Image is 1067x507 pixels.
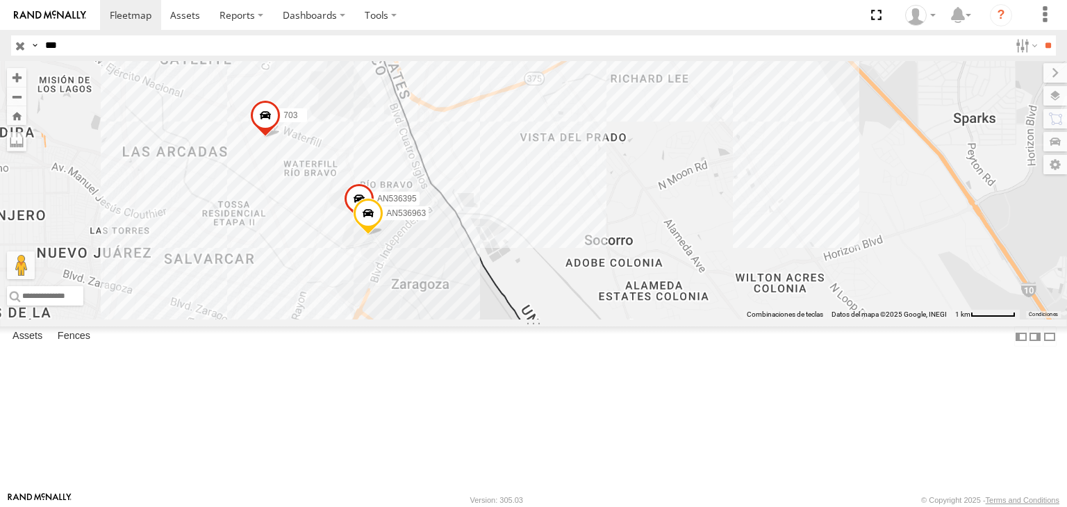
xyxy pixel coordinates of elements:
[900,5,941,26] div: Irving Rodriguez
[377,194,417,203] span: AN536395
[7,106,26,125] button: Zoom Home
[832,310,947,318] span: Datos del mapa ©2025 Google, INEGI
[921,496,1059,504] div: © Copyright 2025 -
[14,10,86,20] img: rand-logo.svg
[747,310,823,319] button: Combinaciones de teclas
[7,68,26,87] button: Zoom in
[1010,35,1040,56] label: Search Filter Options
[7,251,35,279] button: Arrastra el hombrecito naranja al mapa para abrir Street View
[1014,326,1028,347] label: Dock Summary Table to the Left
[1029,312,1058,317] a: Condiciones
[7,87,26,106] button: Zoom out
[386,208,426,218] span: AN536963
[955,310,970,318] span: 1 km
[1028,326,1042,347] label: Dock Summary Table to the Right
[990,4,1012,26] i: ?
[283,110,297,120] span: 703
[470,496,523,504] div: Version: 305.03
[1043,326,1057,347] label: Hide Summary Table
[951,310,1020,319] button: Escala del mapa: 1 km por 61 píxeles
[29,35,40,56] label: Search Query
[8,493,72,507] a: Visit our Website
[7,132,26,151] label: Measure
[51,327,97,347] label: Fences
[1043,155,1067,174] label: Map Settings
[986,496,1059,504] a: Terms and Conditions
[6,327,49,347] label: Assets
